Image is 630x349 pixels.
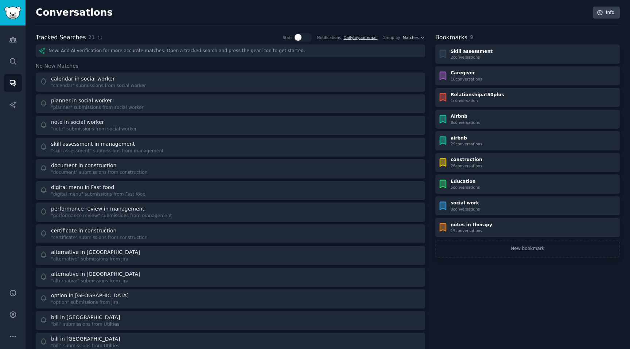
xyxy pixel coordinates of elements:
[51,278,141,285] div: "alternative" submissions from jira
[36,268,425,287] a: alternative in [GEOGRAPHIC_DATA]"alternative" submissions from jira
[51,169,148,176] div: "document" submissions from construction
[451,200,480,207] div: social work
[343,35,377,40] a: Dailytoyour email
[36,116,425,135] a: note in social worker"note" submissions from social worker
[451,48,493,55] div: Skill assessment
[51,191,145,198] div: "digital menu" submissions from Fast food
[435,66,620,86] a: Caregiver18conversations
[451,77,482,82] div: 18 conversation s
[51,140,135,148] div: skill assessment in management
[88,34,95,41] span: 21
[36,62,78,70] span: No New Matches
[451,135,482,142] div: airbnb
[51,321,121,328] div: "bill" submissions from Utilties
[435,218,620,237] a: notes in therapy15conversations
[435,174,620,194] a: Education5conversations
[36,181,425,200] a: digital menu in Fast food"digital menu" submissions from Fast food
[51,184,114,191] div: digital menu in Fast food
[451,113,480,120] div: Airbnb
[435,240,620,258] a: New bookmark
[593,7,620,19] a: Info
[36,94,425,114] a: planner in social worker"planner" submissions from social worker
[470,34,473,40] span: 9
[435,131,620,150] a: airbnb29conversations
[283,35,292,40] div: Stats
[317,35,341,40] div: Notifications
[435,33,467,42] h2: Bookmarks
[51,205,144,213] div: performance review in management
[51,227,116,235] div: certificate in construction
[36,33,86,42] h2: Tracked Searches
[51,299,130,306] div: "option" submissions from jira
[435,110,620,129] a: Airbnb8conversations
[51,235,148,241] div: "certificate" submissions from construction
[51,97,112,105] div: planner in social worker
[435,44,620,64] a: Skill assessment2conversations
[4,7,21,19] img: GummySearch logo
[451,92,504,98] div: Relationshipat50plus
[51,75,115,83] div: calendar in social worker
[36,7,113,19] h2: Conversations
[403,35,419,40] span: Matches
[36,246,425,265] a: alternative in [GEOGRAPHIC_DATA]"alternative" submissions from jira
[51,292,129,299] div: option in [GEOGRAPHIC_DATA]
[51,270,140,278] div: alternative in [GEOGRAPHIC_DATA]
[451,120,480,125] div: 8 conversation s
[36,311,425,330] a: bill in [GEOGRAPHIC_DATA]"bill" submissions from Utilties
[451,157,482,163] div: construction
[51,162,116,169] div: document in construction
[51,335,120,343] div: bill in [GEOGRAPHIC_DATA]
[435,88,620,107] a: Relationshipat50plus1conversation
[36,72,425,92] a: calendar in social worker"calendar" submissions from social worker
[51,83,146,89] div: "calendar" submissions from social worker
[51,126,137,133] div: "note" submissions from social worker
[451,163,482,168] div: 26 conversation s
[403,35,425,40] button: Matches
[36,289,425,309] a: option in [GEOGRAPHIC_DATA]"option" submissions from jira
[451,179,480,185] div: Education
[36,159,425,179] a: document in construction"document" submissions from construction
[51,213,172,219] div: "performance review" submissions from management
[451,207,480,212] div: 8 conversation s
[51,148,164,154] div: "skill assessment" submissions from management
[51,248,140,256] div: alternative in [GEOGRAPHIC_DATA]
[382,35,400,40] div: Group by
[451,222,492,228] div: notes in therapy
[36,44,425,57] div: New: Add AI verification for more accurate matches. Open a tracked search and press the gear icon...
[451,228,492,233] div: 15 conversation s
[51,256,141,263] div: "alternative" submissions from jira
[51,105,144,111] div: "planner" submissions from social worker
[435,153,620,172] a: construction26conversations
[36,138,425,157] a: skill assessment in management"skill assessment" submissions from management
[435,196,620,216] a: social work8conversations
[451,141,482,146] div: 29 conversation s
[451,98,504,103] div: 1 conversation
[51,118,104,126] div: note in social worker
[51,314,120,321] div: bill in [GEOGRAPHIC_DATA]
[36,224,425,244] a: certificate in construction"certificate" submissions from construction
[451,185,480,190] div: 5 conversation s
[451,55,493,60] div: 2 conversation s
[36,203,425,222] a: performance review in management"performance review" submissions from management
[451,70,482,77] div: Caregiver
